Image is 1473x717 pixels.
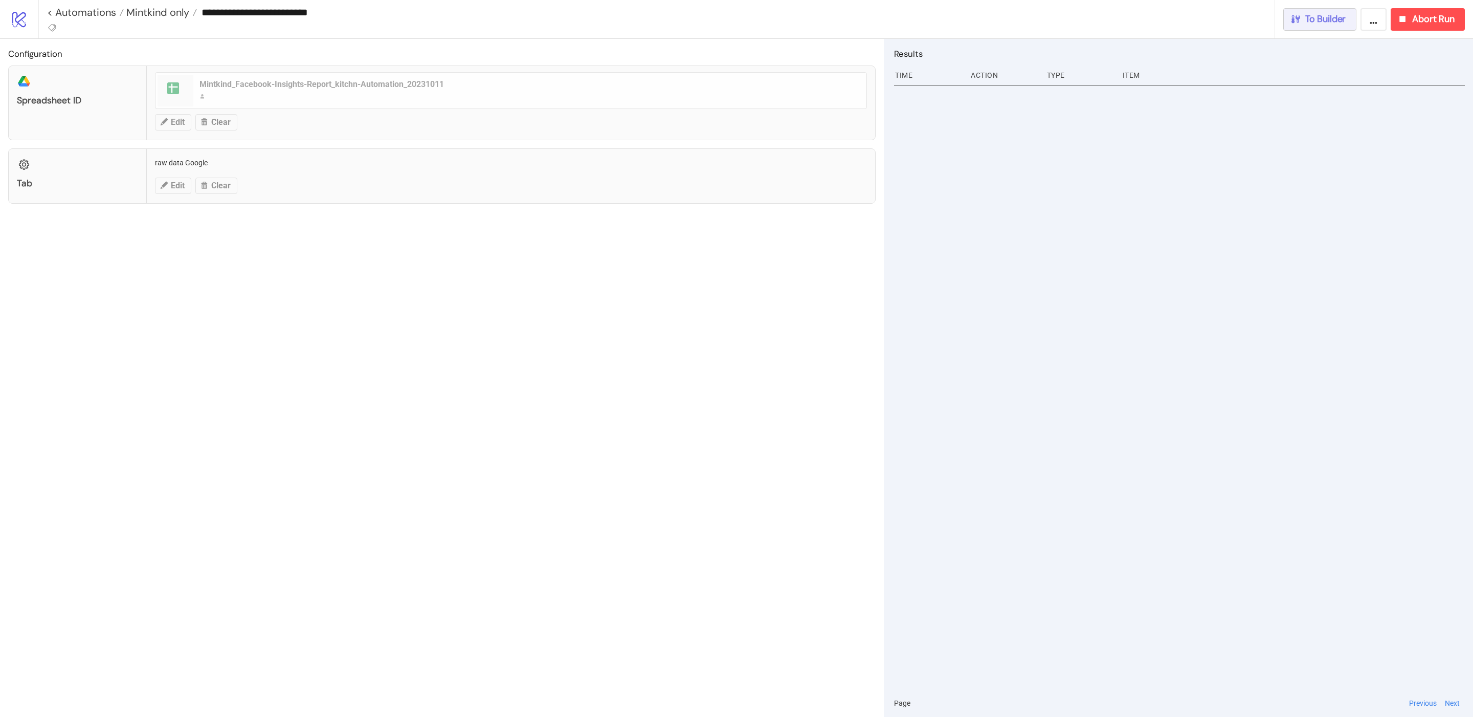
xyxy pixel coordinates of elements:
span: Mintkind only [124,6,189,19]
div: Action [970,66,1038,85]
div: Item [1122,66,1465,85]
h2: Results [894,47,1465,60]
button: ... [1360,8,1387,31]
div: Type [1046,66,1114,85]
button: Next [1442,698,1463,709]
a: < Automations [47,7,124,17]
h2: Configuration [8,47,876,60]
button: To Builder [1283,8,1357,31]
span: Abort Run [1412,13,1455,25]
a: Mintkind only [124,7,197,17]
div: Time [894,66,963,85]
button: Previous [1406,698,1440,709]
span: To Builder [1305,13,1346,25]
button: Abort Run [1391,8,1465,31]
span: Page [894,698,910,709]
